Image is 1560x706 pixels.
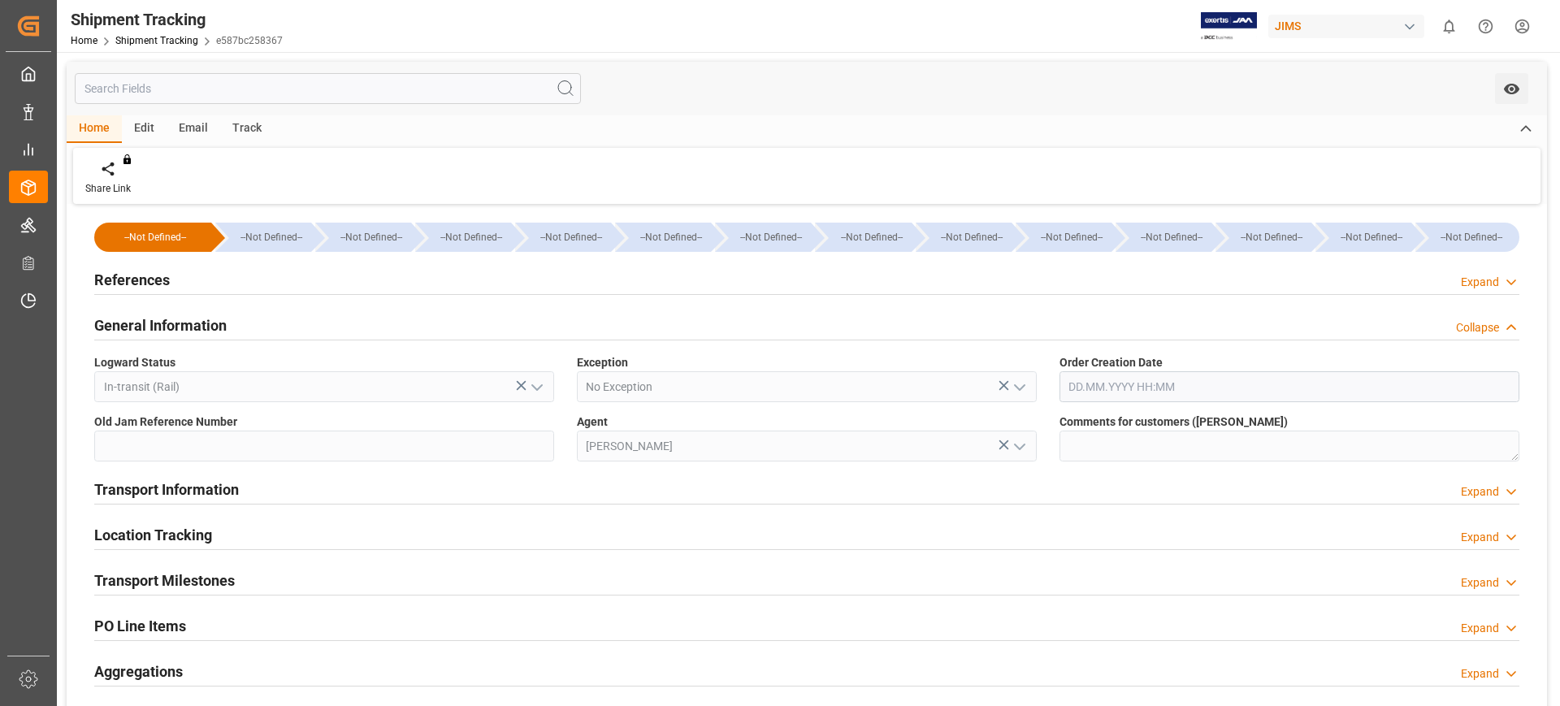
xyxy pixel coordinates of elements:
div: --Not Defined-- [831,223,911,252]
div: --Not Defined-- [1332,223,1411,252]
img: Exertis%20JAM%20-%20Email%20Logo.jpg_1722504956.jpg [1201,12,1257,41]
span: Order Creation Date [1059,354,1163,371]
h2: Aggregations [94,661,183,682]
a: Shipment Tracking [115,35,198,46]
div: --Not Defined-- [1132,223,1211,252]
a: Home [71,35,97,46]
input: Search Fields [75,73,581,104]
input: Type to search/select [94,371,554,402]
div: Edit [122,115,167,143]
h2: References [94,269,170,291]
div: --Not Defined-- [1415,223,1519,252]
div: --Not Defined-- [94,223,211,252]
div: Expand [1461,665,1499,682]
div: --Not Defined-- [531,223,611,252]
h2: General Information [94,314,227,336]
div: --Not Defined-- [431,223,511,252]
div: Shipment Tracking [71,7,283,32]
h2: Location Tracking [94,524,212,546]
div: Expand [1461,620,1499,637]
div: --Not Defined-- [916,223,1012,252]
h2: Transport Information [94,479,239,500]
div: --Not Defined-- [415,223,511,252]
div: --Not Defined-- [1032,223,1111,252]
input: DD.MM.YYYY HH:MM [1059,371,1519,402]
div: --Not Defined-- [1315,223,1411,252]
div: Expand [1461,274,1499,291]
div: --Not Defined-- [515,223,611,252]
div: --Not Defined-- [1116,223,1211,252]
div: Collapse [1456,319,1499,336]
div: --Not Defined-- [1016,223,1111,252]
div: --Not Defined-- [1215,223,1311,252]
div: --Not Defined-- [715,223,811,252]
div: Expand [1461,529,1499,546]
span: Old Jam Reference Number [94,414,237,431]
button: Help Center [1467,8,1504,45]
button: open menu [1495,73,1528,104]
div: --Not Defined-- [932,223,1012,252]
input: Type to search/select [577,371,1037,402]
div: --Not Defined-- [731,223,811,252]
div: --Not Defined-- [232,223,311,252]
span: Comments for customers ([PERSON_NAME]) [1059,414,1288,431]
div: Expand [1461,574,1499,591]
button: JIMS [1268,11,1431,41]
h2: PO Line Items [94,615,186,637]
div: Expand [1461,483,1499,500]
div: Home [67,115,122,143]
div: --Not Defined-- [815,223,911,252]
div: --Not Defined-- [110,223,200,252]
div: --Not Defined-- [615,223,711,252]
div: --Not Defined-- [315,223,411,252]
div: --Not Defined-- [331,223,411,252]
div: --Not Defined-- [215,223,311,252]
span: Agent [577,414,608,431]
span: Logward Status [94,354,175,371]
div: --Not Defined-- [631,223,711,252]
button: open menu [1006,434,1030,459]
span: Exception [577,354,628,371]
button: show 0 new notifications [1431,8,1467,45]
div: --Not Defined-- [1432,223,1511,252]
div: Email [167,115,220,143]
button: open menu [523,375,548,400]
h2: Transport Milestones [94,570,235,591]
div: JIMS [1268,15,1424,38]
div: Track [220,115,274,143]
button: open menu [1006,375,1030,400]
div: --Not Defined-- [1232,223,1311,252]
